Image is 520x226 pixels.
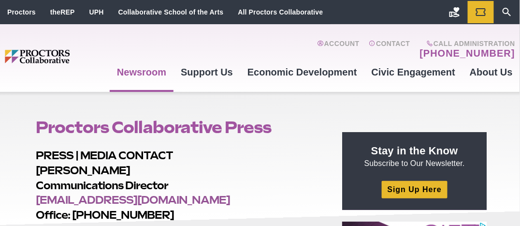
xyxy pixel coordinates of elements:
a: Support Us [173,59,240,85]
a: UPH [89,8,104,16]
a: All Proctors Collaborative [238,8,323,16]
a: [PHONE_NUMBER] [420,47,515,59]
span: Call Administration [417,40,515,47]
a: Search [494,1,520,23]
a: Contact [369,40,410,59]
a: Proctors [7,8,36,16]
a: theREP [50,8,75,16]
a: [EMAIL_ADDRESS][DOMAIN_NAME] [36,194,230,206]
img: Proctors logo [5,50,110,64]
h1: Proctors Collaborative Press [36,118,320,136]
a: Collaborative School of the Arts [118,8,224,16]
a: Civic Engagement [364,59,462,85]
a: About Us [462,59,520,85]
h2: PRESS | MEDIA CONTACT [PERSON_NAME] Communications Director Office: [PHONE_NUMBER] [36,148,320,223]
a: Sign Up Here [382,181,448,198]
p: Subscribe to Our Newsletter. [354,144,476,169]
strong: Stay in the Know [371,145,458,157]
a: Economic Development [240,59,364,85]
a: Account [318,40,360,59]
a: Newsroom [110,59,173,85]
